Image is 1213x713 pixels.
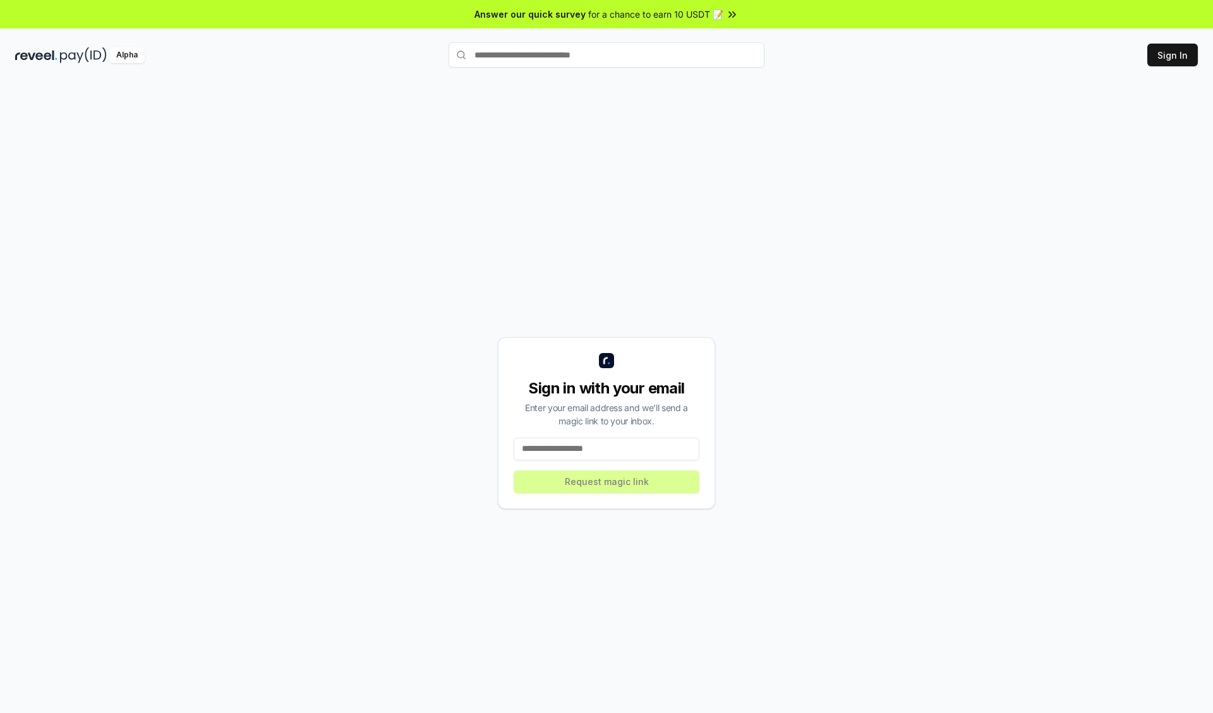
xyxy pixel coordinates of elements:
div: Alpha [109,47,145,63]
span: Answer our quick survey [474,8,586,21]
button: Sign In [1147,44,1198,66]
span: for a chance to earn 10 USDT 📝 [588,8,723,21]
img: reveel_dark [15,47,57,63]
img: pay_id [60,47,107,63]
div: Enter your email address and we’ll send a magic link to your inbox. [514,401,699,428]
div: Sign in with your email [514,378,699,398]
img: logo_small [599,353,614,368]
